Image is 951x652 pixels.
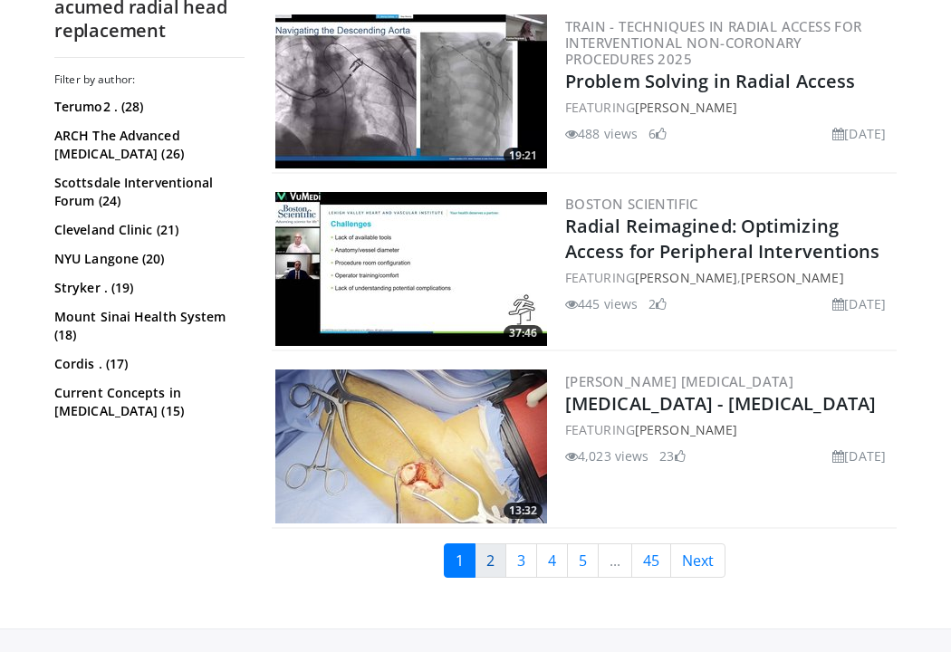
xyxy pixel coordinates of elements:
[54,355,240,373] a: Cordis . (17)
[536,543,568,578] a: 4
[54,279,240,297] a: Stryker . (19)
[565,294,638,313] li: 445 views
[631,543,671,578] a: 45
[565,17,862,68] a: TRAIN - Techniques in Radial Access for Interventional Non-coronary Procedures 2025
[565,391,876,416] a: [MEDICAL_DATA] - [MEDICAL_DATA]
[54,72,245,87] h3: Filter by author:
[475,543,506,578] a: 2
[565,446,648,465] li: 4,023 views
[275,369,547,523] a: 13:32
[635,421,737,438] a: [PERSON_NAME]
[565,98,893,117] div: FEATURING
[275,369,547,523] img: 235d056b-90e4-4086-b117-b92f4303263d.300x170_q85_crop-smart_upscale.jpg
[565,195,698,213] a: Boston Scientific
[648,294,667,313] li: 2
[444,543,475,578] a: 1
[505,543,537,578] a: 3
[54,98,240,116] a: Terumo2 . (28)
[54,250,240,268] a: NYU Langone (20)
[565,268,893,287] div: FEATURING ,
[54,221,240,239] a: Cleveland Clinic (21)
[635,269,737,286] a: [PERSON_NAME]
[565,214,880,264] a: Radial Reimagined: Optimizing Access for Peripheral Interventions
[670,543,725,578] a: Next
[54,127,240,163] a: ARCH The Advanced [MEDICAL_DATA] (26)
[635,99,737,116] a: [PERSON_NAME]
[504,503,543,519] span: 13:32
[275,192,547,346] img: c038ed19-16d5-403f-b698-1d621e3d3fd1.300x170_q85_crop-smart_upscale.jpg
[504,325,543,341] span: 37:46
[565,420,893,439] div: FEATURING
[741,269,843,286] a: [PERSON_NAME]
[567,543,599,578] a: 5
[275,192,547,346] a: 37:46
[275,14,547,168] a: 19:21
[54,174,240,210] a: Scottsdale Interventional Forum (24)
[832,446,886,465] li: [DATE]
[54,308,240,344] a: Mount Sinai Health System (18)
[565,372,793,390] a: [PERSON_NAME] [MEDICAL_DATA]
[565,69,855,93] a: Problem Solving in Radial Access
[565,124,638,143] li: 488 views
[832,124,886,143] li: [DATE]
[275,14,547,168] img: 11d5e21c-b623-4156-892f-d32325237bba.300x170_q85_crop-smart_upscale.jpg
[272,543,897,578] nav: Search results pages
[659,446,685,465] li: 23
[648,124,667,143] li: 6
[832,294,886,313] li: [DATE]
[504,148,543,164] span: 19:21
[54,384,240,420] a: Current Concepts in [MEDICAL_DATA] (15)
